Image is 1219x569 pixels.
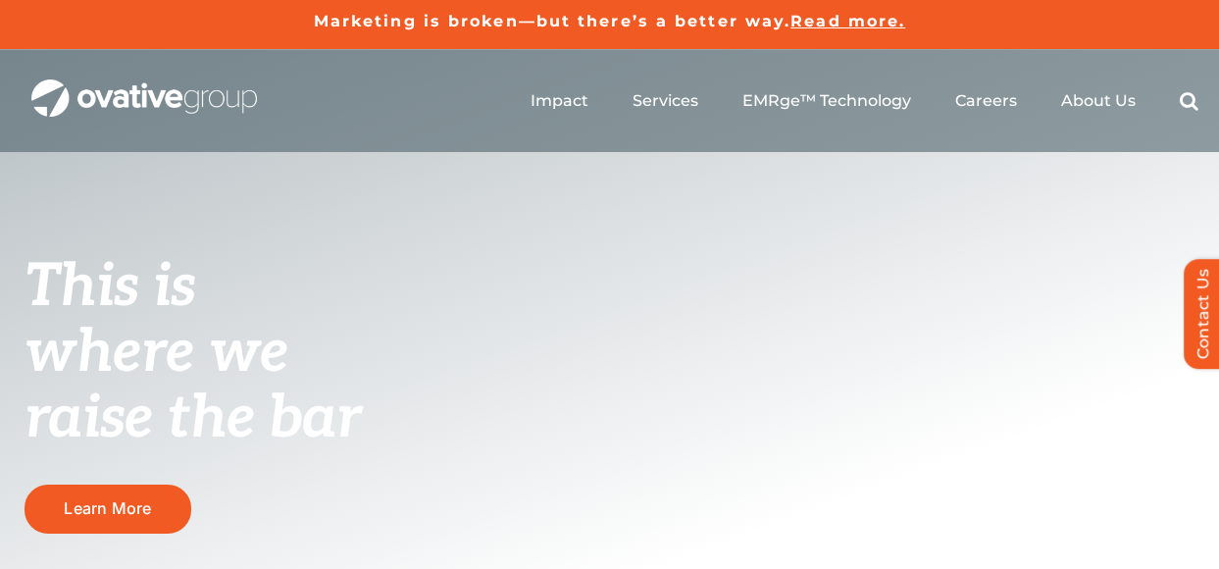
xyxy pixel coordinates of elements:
a: Marketing is broken—but there’s a better way. [314,12,791,30]
a: Impact [531,91,588,111]
a: EMRge™ Technology [742,91,911,111]
a: Careers [955,91,1017,111]
nav: Menu [531,70,1198,132]
span: Learn More [64,499,151,518]
a: OG_Full_horizontal_WHT [31,78,257,96]
span: where we raise the bar [25,318,361,454]
a: About Us [1061,91,1136,111]
a: Learn More [25,485,191,533]
a: Search [1180,91,1198,111]
a: Read more. [790,12,905,30]
span: This is [25,252,195,323]
a: Services [633,91,698,111]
